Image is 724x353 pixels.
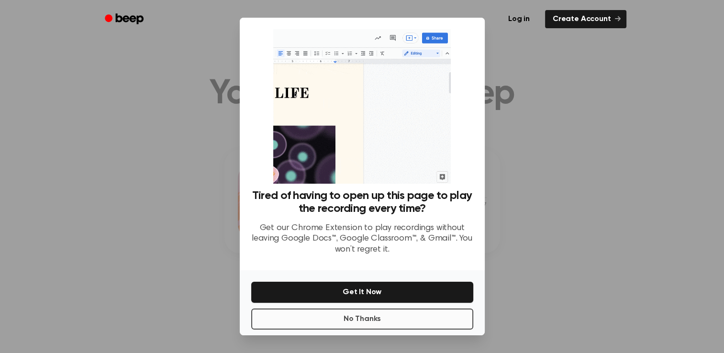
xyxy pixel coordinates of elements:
[499,8,539,30] a: Log in
[251,309,473,330] button: No Thanks
[251,282,473,303] button: Get It Now
[251,189,473,215] h3: Tired of having to open up this page to play the recording every time?
[273,29,451,184] img: Beep extension in action
[251,223,473,255] p: Get our Chrome Extension to play recordings without leaving Google Docs™, Google Classroom™, & Gm...
[545,10,626,28] a: Create Account
[98,10,152,29] a: Beep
